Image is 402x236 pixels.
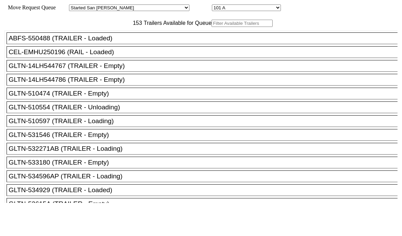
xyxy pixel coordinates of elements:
[9,145,402,153] div: GLTN-532271AB (TRAILER - Loading)
[9,200,402,208] div: GLTN-53615A (TRAILER - Empty)
[9,90,402,97] div: GLTN-510474 (TRAILER - Empty)
[9,131,402,139] div: GLTN-531546 (TRAILER - Empty)
[4,4,56,10] span: Move Request Queue
[9,104,402,111] div: GLTN-510554 (TRAILER - Unloading)
[9,62,402,70] div: GLTN-14LH544767 (TRAILER - Empty)
[9,117,402,125] div: GLTN-510597 (TRAILER - Loading)
[9,186,402,194] div: GLTN-534929 (TRAILER - Loaded)
[142,20,212,26] span: Trailers Available for Queue
[9,48,402,56] div: CEL-EMHU250196 (RAIL - Loaded)
[9,76,402,83] div: GLTN-14LH544786 (TRAILER - Empty)
[9,159,402,166] div: GLTN-533180 (TRAILER - Empty)
[191,4,210,10] span: Location
[57,4,68,10] span: Area
[212,20,273,27] input: Filter Available Trailers
[129,20,142,26] span: 153
[9,35,402,42] div: ABFS-550488 (TRAILER - Loaded)
[9,173,402,180] div: GLTN-534596AP (TRAILER - Loading)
